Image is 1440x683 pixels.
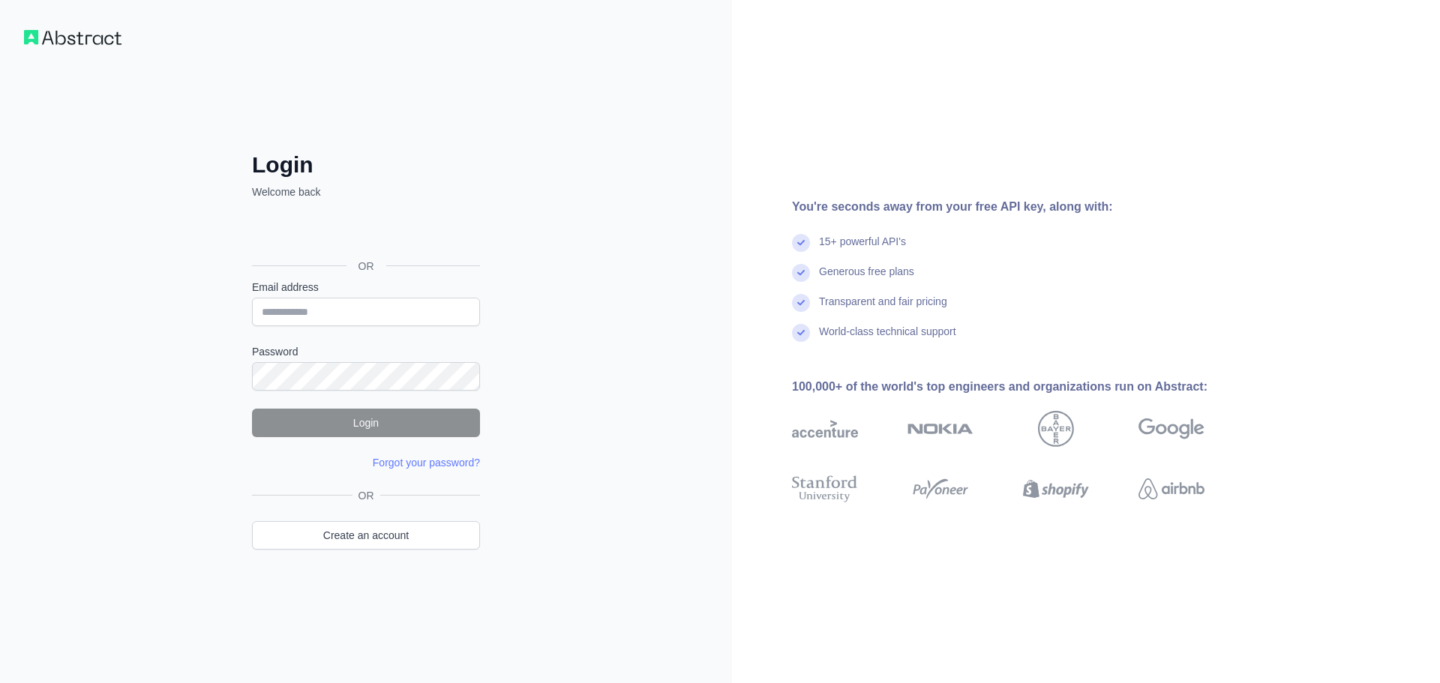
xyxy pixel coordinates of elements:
img: nokia [907,411,973,447]
label: Email address [252,280,480,295]
div: Generous free plans [819,264,914,294]
div: 100,000+ of the world's top engineers and organizations run on Abstract: [792,378,1252,396]
iframe: Sign in with Google Button [244,216,484,249]
img: check mark [792,294,810,312]
div: You're seconds away from your free API key, along with: [792,198,1252,216]
a: Forgot your password? [373,457,480,469]
a: Create an account [252,521,480,550]
img: bayer [1038,411,1074,447]
span: OR [346,259,386,274]
h2: Login [252,151,480,178]
span: OR [352,488,380,503]
img: shopify [1023,472,1089,505]
div: Transparent and fair pricing [819,294,947,324]
img: Workflow [24,30,121,45]
img: check mark [792,264,810,282]
img: airbnb [1138,472,1204,505]
div: World-class technical support [819,324,956,354]
div: 15+ powerful API's [819,234,906,264]
button: Login [252,409,480,437]
img: payoneer [907,472,973,505]
p: Welcome back [252,184,480,199]
img: accenture [792,411,858,447]
label: Password [252,344,480,359]
img: google [1138,411,1204,447]
img: check mark [792,324,810,342]
img: check mark [792,234,810,252]
img: stanford university [792,472,858,505]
